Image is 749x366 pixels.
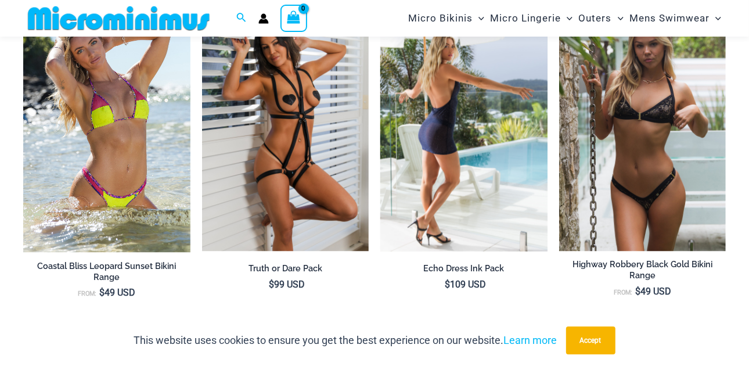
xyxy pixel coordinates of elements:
bdi: 109 USD [445,279,486,290]
span: Menu Toggle [710,3,721,33]
span: From: [78,290,96,298]
nav: Site Navigation [404,2,726,35]
a: Micro LingerieMenu ToggleMenu Toggle [487,3,575,33]
img: Coastal Bliss Leopard Sunset 3171 Tri Top 4371 Thong Bikini 06 [23,1,190,253]
span: From: [614,289,632,297]
bdi: 49 USD [635,286,671,297]
span: Micro Lingerie [490,3,561,33]
a: Search icon link [236,11,247,26]
img: Highway Robbery Black Gold 359 Clip Top 439 Clip Bottom 01v2 [559,1,726,251]
span: $ [635,286,640,297]
span: $ [99,288,105,299]
span: Menu Toggle [561,3,572,33]
a: Echo Dress Ink Pack [380,264,548,279]
a: OutersMenu ToggleMenu Toggle [576,3,626,33]
a: Learn more [504,334,557,346]
h2: Truth or Dare Pack [202,264,369,275]
h2: Echo Dress Ink Pack [380,264,548,275]
span: $ [269,279,274,290]
img: MM SHOP LOGO FLAT [23,5,214,31]
a: Truth or Dare Pack [202,264,369,279]
bdi: 49 USD [99,288,135,299]
span: Mens Swimwear [629,3,710,33]
span: Micro Bikinis [408,3,473,33]
a: Highway Robbery Black Gold Bikini Range [559,260,726,286]
p: This website uses cookies to ensure you get the best experience on our website. [134,332,557,349]
a: Coastal Bliss Leopard Sunset Bikini Range [23,261,190,288]
a: Mens SwimwearMenu ToggleMenu Toggle [626,3,724,33]
bdi: 99 USD [269,279,305,290]
img: Truth or Dare Black 1905 Bodysuit 611 Micro 07 [202,1,369,251]
span: Outers [579,3,612,33]
span: Menu Toggle [612,3,624,33]
a: Coastal Bliss Leopard Sunset 3171 Tri Top 4371 Thong Bikini 06Coastal Bliss Leopard Sunset 3171 T... [23,1,190,253]
img: Echo Ink 5671 Dress 682 Thong 08 [380,1,548,251]
a: Micro BikinisMenu ToggleMenu Toggle [405,3,487,33]
a: View Shopping Cart, empty [280,5,307,31]
a: Echo Ink 5671 Dress 682 Thong 07 Echo Ink 5671 Dress 682 Thong 08Echo Ink 5671 Dress 682 Thong 08 [380,1,548,251]
a: Account icon link [258,13,269,24]
h2: Highway Robbery Black Gold Bikini Range [559,260,726,281]
span: Menu Toggle [473,3,484,33]
a: Truth or Dare Black 1905 Bodysuit 611 Micro 07 Truth or Dare Black 1905 Bodysuit 611 Micro 06Trut... [202,1,369,251]
a: Highway Robbery Black Gold 359 Clip Top 439 Clip Bottom 01v2Highway Robbery Black Gold 359 Clip T... [559,1,726,251]
span: $ [445,279,450,290]
h2: Coastal Bliss Leopard Sunset Bikini Range [23,261,190,283]
button: Accept [566,326,615,354]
